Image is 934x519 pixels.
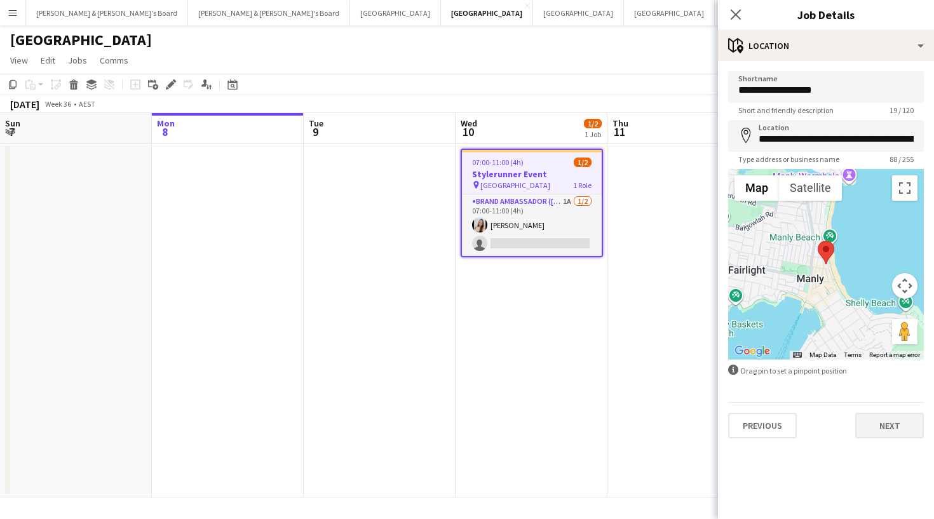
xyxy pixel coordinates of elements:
[731,343,773,360] img: Google
[461,149,603,257] app-job-card: 07:00-11:00 (4h)1/2Stylerunner Event [GEOGRAPHIC_DATA]1 RoleBrand Ambassador ([PERSON_NAME])1A1/2...
[533,1,624,25] button: [GEOGRAPHIC_DATA]
[10,98,39,111] div: [DATE]
[844,351,862,358] a: Terms (opens in new tab)
[42,99,74,109] span: Week 36
[461,118,477,129] span: Wed
[734,175,779,201] button: Show street map
[793,351,802,360] button: Keyboard shortcuts
[879,105,924,115] span: 19 / 120
[100,55,128,66] span: Comms
[855,413,924,438] button: Next
[441,1,533,25] button: [GEOGRAPHIC_DATA]
[95,52,133,69] a: Comms
[79,99,95,109] div: AEST
[462,168,602,180] h3: Stylerunner Event
[574,158,592,167] span: 1/2
[157,118,175,129] span: Mon
[462,194,602,256] app-card-role: Brand Ambassador ([PERSON_NAME])1A1/207:00-11:00 (4h)[PERSON_NAME]
[10,30,152,50] h1: [GEOGRAPHIC_DATA]
[26,1,188,25] button: [PERSON_NAME] & [PERSON_NAME]'s Board
[63,52,92,69] a: Jobs
[892,319,917,344] button: Drag Pegman onto the map to open Street View
[892,175,917,201] button: Toggle fullscreen view
[611,125,628,139] span: 11
[779,175,842,201] button: Show satellite imagery
[309,118,323,129] span: Tue
[731,343,773,360] a: Click to see this area on Google Maps
[892,273,917,299] button: Map camera controls
[480,180,550,190] span: [GEOGRAPHIC_DATA]
[68,55,87,66] span: Jobs
[188,1,350,25] button: [PERSON_NAME] & [PERSON_NAME]'s Board
[10,55,28,66] span: View
[573,180,592,190] span: 1 Role
[5,52,33,69] a: View
[3,125,20,139] span: 7
[715,1,878,25] button: [GEOGRAPHIC_DATA]/[GEOGRAPHIC_DATA]
[728,365,924,377] div: Drag pin to set a pinpoint position
[36,52,60,69] a: Edit
[879,154,924,164] span: 88 / 255
[472,158,524,167] span: 07:00-11:00 (4h)
[585,130,601,139] div: 1 Job
[869,351,920,358] a: Report a map error
[350,1,441,25] button: [GEOGRAPHIC_DATA]
[809,351,836,360] button: Map Data
[718,30,934,61] div: Location
[307,125,323,139] span: 9
[728,105,844,115] span: Short and friendly description
[624,1,715,25] button: [GEOGRAPHIC_DATA]
[155,125,175,139] span: 8
[459,125,477,139] span: 10
[41,55,55,66] span: Edit
[728,413,797,438] button: Previous
[728,154,849,164] span: Type address or business name
[718,6,934,23] h3: Job Details
[613,118,628,129] span: Thu
[5,118,20,129] span: Sun
[584,119,602,128] span: 1/2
